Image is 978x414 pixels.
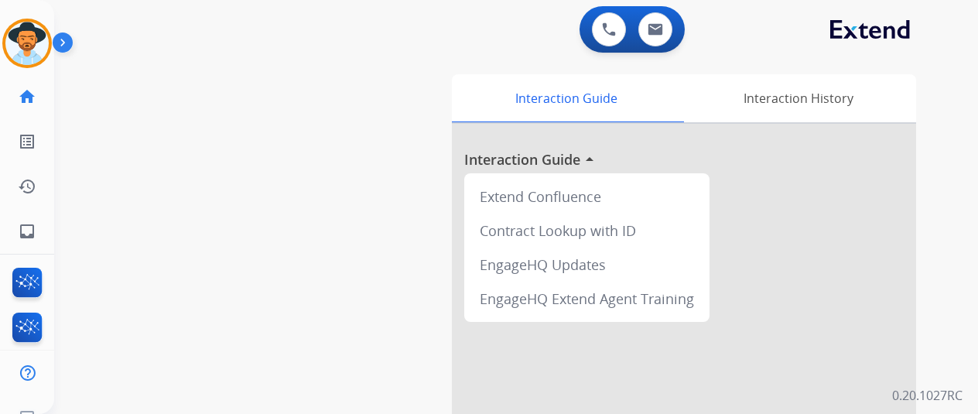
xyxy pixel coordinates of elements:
[470,248,703,282] div: EngageHQ Updates
[452,74,680,122] div: Interaction Guide
[18,132,36,151] mat-icon: list_alt
[470,282,703,316] div: EngageHQ Extend Agent Training
[892,386,963,405] p: 0.20.1027RC
[680,74,916,122] div: Interaction History
[470,180,703,214] div: Extend Confluence
[18,87,36,106] mat-icon: home
[5,22,49,65] img: avatar
[18,222,36,241] mat-icon: inbox
[470,214,703,248] div: Contract Lookup with ID
[18,177,36,196] mat-icon: history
